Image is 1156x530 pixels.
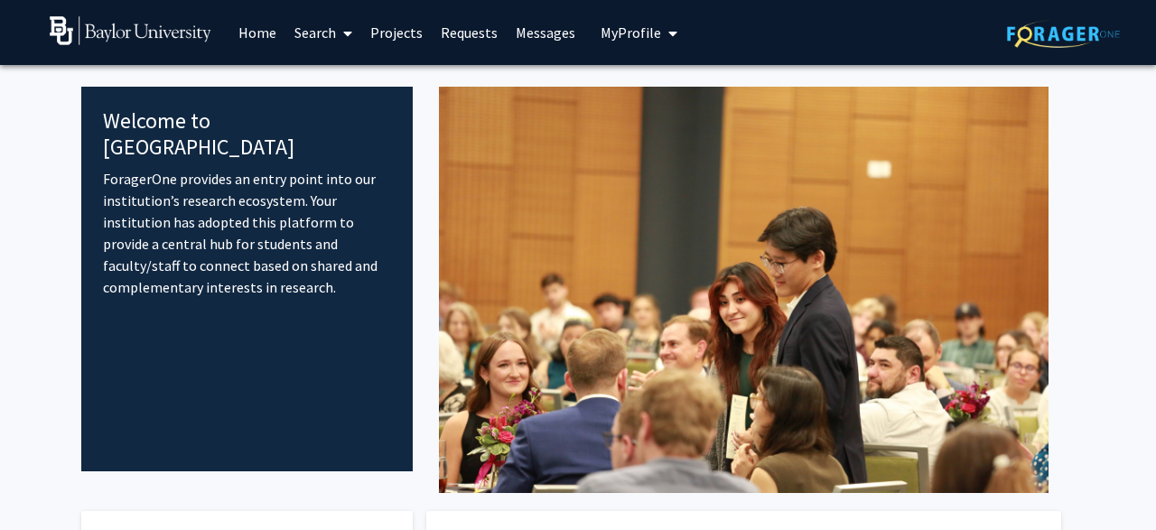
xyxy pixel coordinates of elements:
[14,449,77,516] iframe: Chat
[432,1,507,64] a: Requests
[361,1,432,64] a: Projects
[285,1,361,64] a: Search
[1007,20,1120,48] img: ForagerOne Logo
[507,1,584,64] a: Messages
[439,87,1049,493] img: Cover Image
[229,1,285,64] a: Home
[50,16,211,45] img: Baylor University Logo
[601,23,661,42] span: My Profile
[103,168,391,298] p: ForagerOne provides an entry point into our institution’s research ecosystem. Your institution ha...
[103,108,391,161] h4: Welcome to [GEOGRAPHIC_DATA]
